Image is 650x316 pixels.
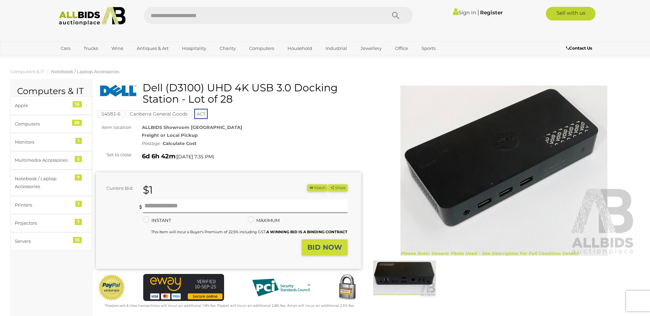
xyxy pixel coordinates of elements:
div: 1 [75,138,82,144]
div: Apple [15,102,71,109]
a: 54583-6 [98,111,124,117]
b: Contact Us [566,45,592,51]
a: Hospitality [177,43,211,54]
div: 2 [75,156,82,162]
a: Computers [245,43,279,54]
span: [DATE] 7:35 PM [177,154,213,160]
a: Sell with us [546,7,596,21]
img: Dell (D3100) UHD 4K USB 3.0 Docking Station - Lot of 28 [99,84,137,98]
label: INSTANT [143,216,171,224]
a: Projectors 7 [10,214,92,232]
img: Secured by Rapid SSL [333,274,361,301]
div: Set to close [91,151,137,159]
strong: Calculate Cost [163,141,197,146]
small: This Item will incur a Buyer's Premium of 22.5% including GST. [151,229,347,234]
a: Sign In [453,9,476,16]
a: Monitors 1 [10,133,92,151]
a: Multimedia Accessories 2 [10,151,92,169]
a: Antiques & Art [132,43,173,54]
li: Watch this item [307,184,327,192]
img: Dell (D3100) UHD 4K USB 3.0 Docking Station - Lot of 28 [371,85,637,256]
b: A WINNING BID IS A BINDING CONTRACT [266,229,347,234]
h1: Dell (D3100) UHD 4K USB 3.0 Docking Station - Lot of 28 [99,82,359,105]
div: Monitors [15,138,71,146]
div: 29 [72,120,82,126]
a: Industrial [321,43,352,54]
div: Projectors [15,219,71,227]
div: Notebook / Laptop Accessories [15,175,71,191]
a: Servers 13 [10,232,92,250]
button: Search [379,7,413,24]
div: 13 [73,237,82,243]
img: PCI DSS compliant [247,274,315,301]
a: Trucks [79,43,102,54]
a: Wine [107,43,128,54]
strong: ALLBIDS Showroom [GEOGRAPHIC_DATA] [142,124,242,130]
img: eWAY Payment Gateway [143,274,224,301]
div: Multimedia Accessories [15,156,71,164]
div: 7 [75,219,82,225]
a: Jewellery [356,43,386,54]
small: Mastercard & Visa transactions will incur an additional 1.9% fee. Paypal will incur an additional... [105,303,354,308]
div: 16 [73,101,82,107]
a: [GEOGRAPHIC_DATA] [56,54,114,65]
img: Dell (D3100) UHD 4K USB 3.0 Docking Station - Lot of 28 [373,258,436,298]
a: Sports [417,43,440,54]
img: Official PayPal Seal [98,274,126,301]
a: Printers 1 [10,196,92,214]
a: Office [391,43,413,54]
img: Allbids.com.au [55,7,130,26]
strong: Freight or Local Pickup [142,132,198,138]
div: 7 [75,174,82,181]
span: | [477,9,479,16]
a: Charity [215,43,240,54]
span: ACT [194,109,208,119]
strong: 6d 6h 42m [142,153,175,160]
div: Computers [15,120,71,128]
a: Notebook / Laptop Accessories [51,69,119,74]
div: Printers [15,201,71,209]
button: Watch [307,184,327,192]
strong: BID NOW [307,243,342,251]
a: Computers & IT [10,69,44,74]
div: Item location [91,123,137,131]
a: Household [283,43,317,54]
strong: $1 [143,184,153,196]
a: Cars [56,43,75,54]
h2: Computers & IT [17,87,85,96]
div: Current Bid [96,184,138,192]
a: Notebook / Laptop Accessories 7 [10,170,92,196]
button: BID NOW [302,239,347,255]
div: 1 [75,201,82,207]
a: Computers 29 [10,115,92,133]
span: ( ) [175,154,214,159]
a: Canberra General Goods [126,111,192,117]
a: Contact Us [566,44,594,52]
div: Servers [15,237,71,245]
label: MAXIMUM [248,216,280,224]
div: Postage - [142,140,361,147]
a: Apple 16 [10,96,92,115]
button: Share [328,184,347,192]
a: Register [480,9,503,16]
